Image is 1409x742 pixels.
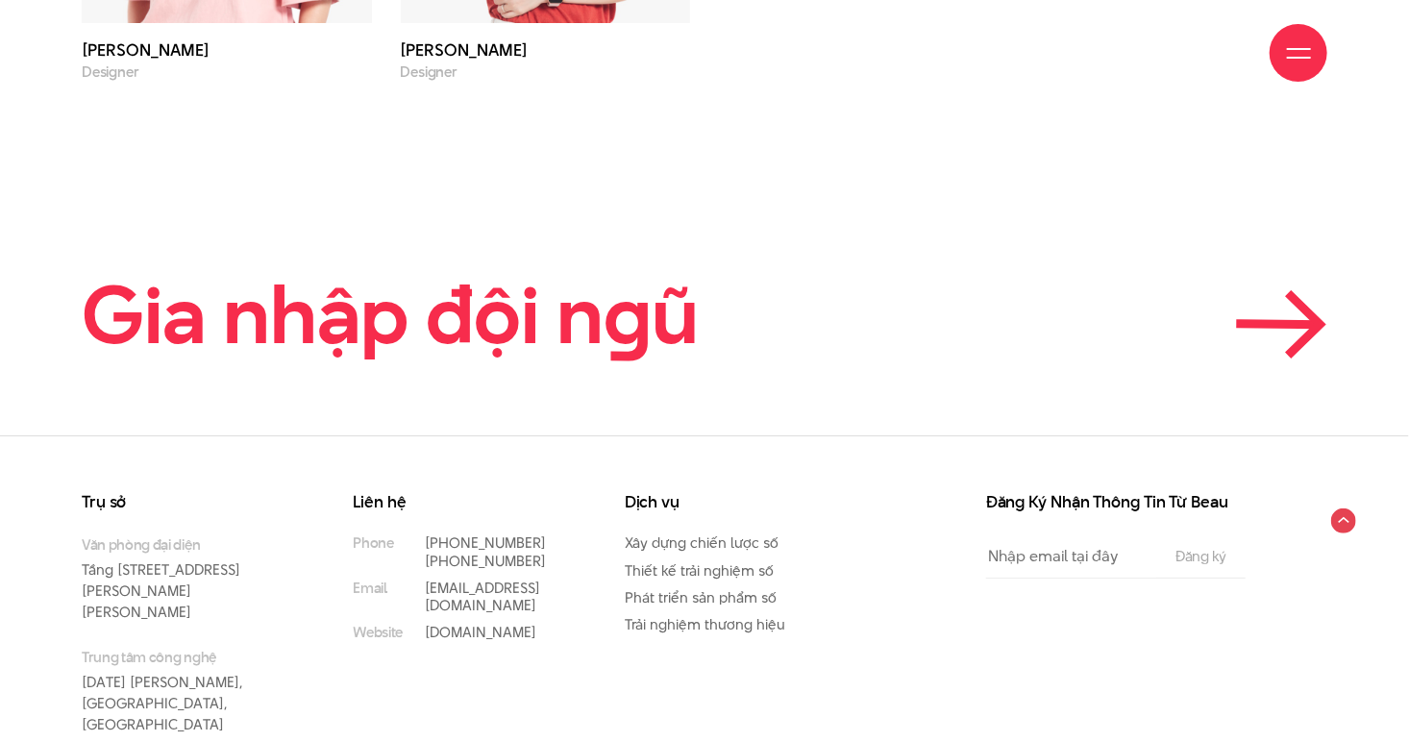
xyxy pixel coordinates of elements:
a: Phát triển sản phẩm số [625,587,777,607]
h2: Gia nhập đội n ũ [82,272,699,359]
h3: Trụ sở [82,494,295,510]
a: [DOMAIN_NAME] [425,622,536,642]
small: Website [353,624,403,641]
input: Đăng ký [1170,549,1232,564]
a: Xây dựng chiến lược số [625,532,779,553]
a: [PHONE_NUMBER] [425,551,546,571]
a: Gia nhập đội ngũ [82,272,1327,359]
a: [PHONE_NUMBER] [425,532,546,553]
h3: Đăng Ký Nhận Thông Tin Từ Beau [986,494,1246,510]
a: Trải nghiệm thương hiệu [625,614,785,634]
input: Nhập email tại đây [986,534,1156,578]
small: Email [353,580,386,597]
small: Trung tâm công nghệ [82,647,295,667]
p: Tầng [STREET_ADDRESS][PERSON_NAME][PERSON_NAME] [82,534,295,622]
en: g [604,259,652,371]
a: Thiết kế trải nghiệm số [625,560,774,581]
small: Phone [353,534,393,552]
h3: Liên hệ [353,494,566,510]
small: Văn phòng đại diện [82,534,295,555]
a: [EMAIL_ADDRESS][DOMAIN_NAME] [425,578,540,615]
p: [DATE] [PERSON_NAME], [GEOGRAPHIC_DATA], [GEOGRAPHIC_DATA] [82,647,295,734]
h3: Dịch vụ [625,494,838,510]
